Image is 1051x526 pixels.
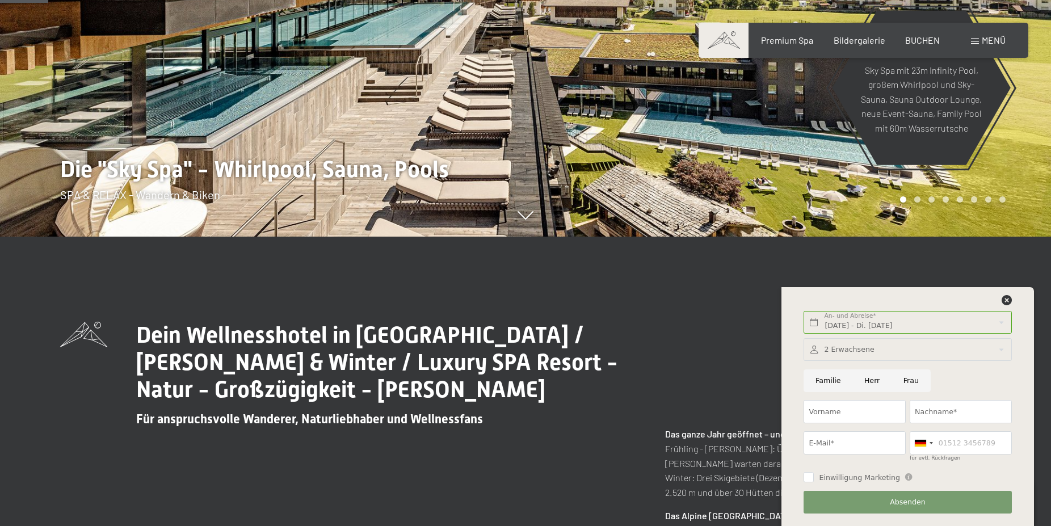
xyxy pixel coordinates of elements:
[943,196,949,203] div: Carousel Page 4
[665,427,991,499] p: Frühling - [PERSON_NAME]: Über 80 bewirtschaftete [PERSON_NAME] und [PERSON_NAME] warten darauf, ...
[905,35,940,45] a: BUCHEN
[985,196,991,203] div: Carousel Page 7
[957,196,963,203] div: Carousel Page 5
[860,62,983,135] p: Sky Spa mit 23m Infinity Pool, großem Whirlpool und Sky-Sauna, Sauna Outdoor Lounge, neue Event-S...
[890,497,926,507] span: Absenden
[761,35,813,45] a: Premium Spa
[914,196,920,203] div: Carousel Page 2
[900,196,906,203] div: Carousel Page 1 (Current Slide)
[910,455,960,461] label: für evtl. Rückfragen
[910,431,1012,455] input: 01512 3456789
[971,196,977,203] div: Carousel Page 6
[136,322,618,403] span: Dein Wellnesshotel in [GEOGRAPHIC_DATA] / [PERSON_NAME] & Winter / Luxury SPA Resort - Natur - Gr...
[665,428,896,439] strong: Das ganze Jahr geöffnet – und jeden Moment ein Erlebnis!
[136,412,483,426] span: Für anspruchsvolle Wanderer, Naturliebhaber und Wellnessfans
[928,196,935,203] div: Carousel Page 3
[804,491,1011,514] button: Absenden
[982,35,1006,45] span: Menü
[910,432,936,454] div: Germany (Deutschland): +49
[896,196,1006,203] div: Carousel Pagination
[999,196,1006,203] div: Carousel Page 8
[831,10,1011,166] a: Hot & New Sky Spa mit 23m Infinity Pool, großem Whirlpool und Sky-Sauna, Sauna Outdoor Lounge, ne...
[819,473,900,483] span: Einwilligung Marketing
[834,35,885,45] a: Bildergalerie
